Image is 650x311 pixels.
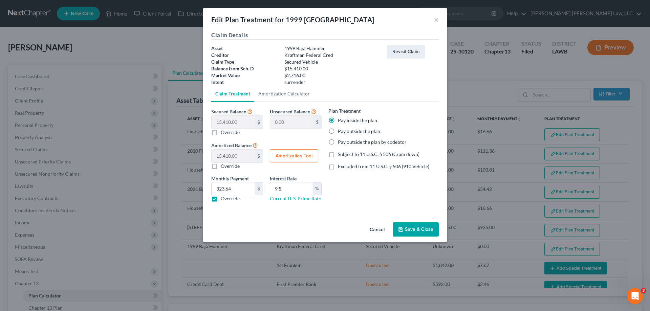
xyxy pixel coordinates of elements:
div: Creditor [208,52,281,59]
div: $2,716.00 [281,72,384,79]
input: 0.00 [270,182,313,195]
div: $ [255,150,263,162]
button: Save & Close [393,222,439,237]
button: × [434,16,439,24]
label: Plan Treatment [328,107,361,114]
span: Unsecured Balance [270,109,310,114]
div: Asset [208,45,281,52]
span: Amortized Balance [211,142,252,148]
label: Pay outside the plan [338,128,380,135]
label: Override [221,195,240,202]
div: $ [255,116,263,129]
label: Override [221,129,240,136]
span: 3 [641,288,646,293]
div: 1999 Baja Hammer [281,45,384,52]
div: Edit Plan Treatment for 1999 [GEOGRAPHIC_DATA] [211,15,374,24]
button: Cancel [364,223,390,237]
label: Override [221,163,240,170]
div: $ [313,116,321,129]
button: Amortization Tool [270,149,318,163]
a: Claim Treatment [211,86,254,102]
a: Amortization Calculator [254,86,314,102]
div: surrender [281,79,384,86]
label: Pay inside the plan [338,117,377,124]
div: $15,410.00 [281,65,384,72]
h5: Claim Details [211,31,439,40]
input: 0.00 [212,116,255,129]
div: Claim Type [208,59,281,65]
input: 0.00 [212,182,255,195]
div: Intent [208,79,281,86]
input: 0.00 [270,116,313,129]
a: Current U. S. Prime Rate [270,196,321,201]
label: Monthly Payment [211,175,249,182]
span: Subject to 11 U.S.C. § 506 (Cram down) [338,151,419,157]
iframe: Intercom live chat [627,288,643,304]
label: Interest Rate [270,175,297,182]
label: Pay outside the plan by codebtor [338,139,407,146]
div: Kraftman Federal Cred [281,52,384,59]
input: 0.00 [212,150,255,162]
button: Revisit Claim [387,45,425,59]
span: Excluded from 11 U.S.C. § 506 (910 Vehicle) [338,163,429,169]
div: % [313,182,321,195]
div: Balance from Sch. D [208,65,281,72]
span: Secured Balance [211,109,246,114]
div: Market Value [208,72,281,79]
div: $ [255,182,263,195]
div: Secured Vehicle [281,59,384,65]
